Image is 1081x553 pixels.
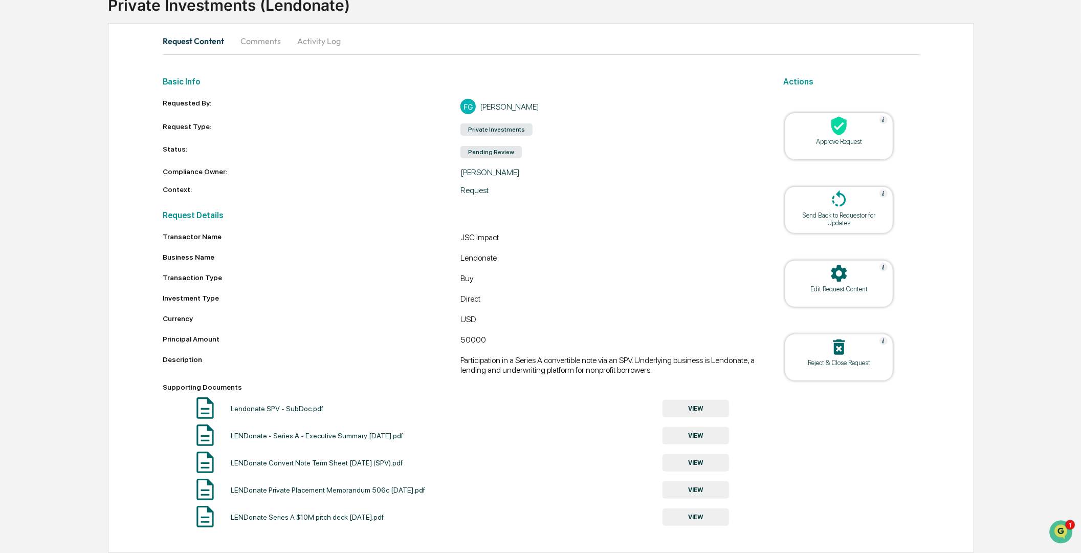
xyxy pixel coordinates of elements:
[460,185,759,195] div: Request
[663,427,729,444] button: VIEW
[91,139,112,147] span: [DATE]
[20,209,66,220] span: Preclearance
[460,294,759,306] div: Direct
[663,454,729,472] button: VIEW
[793,211,885,227] div: Send Back to Requestor for Updates
[1048,519,1076,547] iframe: Open customer support
[231,486,425,494] div: LENDonate Private Placement Memorandum 506c [DATE].pdf
[480,102,539,112] div: [PERSON_NAME]
[232,29,289,53] button: Comments
[163,210,759,220] h2: Request Details
[163,185,461,195] div: Context:
[192,477,218,502] img: Document Icon
[192,395,218,421] img: Document Icon
[163,294,461,302] div: Investment Type
[879,263,888,271] img: Help
[174,81,186,94] button: Start new chat
[663,400,729,417] button: VIEW
[460,99,476,114] div: FG
[72,253,124,262] a: Powered byPylon
[10,210,18,219] div: 🖐️
[289,29,349,53] button: Activity Log
[231,459,403,467] div: LENDonate Convert Note Term Sheet [DATE] (SPV).pdf
[85,139,89,147] span: •
[460,355,759,375] div: Participation in a Series A convertible note via an SPV. Underlying business is Lendonate, a lend...
[163,167,461,177] div: Compliance Owner:
[84,209,127,220] span: Attestations
[192,504,218,529] img: Document Icon
[460,335,759,347] div: 50000
[460,146,522,158] div: Pending Review
[10,78,29,97] img: 1746055101610-c473b297-6a78-478c-a979-82029cc54cd1
[793,359,885,367] div: Reject & Close Request
[783,77,919,87] h2: Actions
[460,167,759,177] div: [PERSON_NAME]
[20,140,29,148] img: 1746055101610-c473b297-6a78-478c-a979-82029cc54cd1
[46,78,168,89] div: Start new chat
[879,189,888,198] img: Help
[102,254,124,262] span: Pylon
[460,314,759,327] div: USD
[163,77,759,87] h2: Basic Info
[793,138,885,145] div: Approve Request
[163,145,461,159] div: Status:
[85,167,89,175] span: •
[192,422,218,448] img: Document Icon
[159,112,186,124] button: See all
[460,232,759,245] div: JSC Impact
[460,123,533,136] div: Private Investments
[663,508,729,526] button: VIEW
[793,285,885,293] div: Edit Request Content
[74,210,82,219] div: 🗄️
[163,29,919,53] div: secondary tabs example
[163,273,461,282] div: Transaction Type
[21,78,40,97] img: 8933085812038_c878075ebb4cc5468115_72.jpg
[460,253,759,265] div: Lendonate
[163,29,232,53] button: Request Content
[163,335,461,343] div: Principal Amount
[6,205,70,224] a: 🖐️Preclearance
[163,383,759,391] div: Supporting Documents
[10,22,186,38] p: How can we help?
[163,314,461,323] div: Currency
[46,89,141,97] div: We're available if you need us!
[32,167,83,175] span: [PERSON_NAME]
[879,337,888,345] img: Help
[192,450,218,475] img: Document Icon
[163,122,461,137] div: Request Type:
[20,229,64,239] span: Data Lookup
[163,99,461,114] div: Requested By:
[70,205,131,224] a: 🗄️Attestations
[231,513,384,521] div: LENDonate Series A $10M pitch deck [DATE].pdf
[20,167,29,176] img: 1746055101610-c473b297-6a78-478c-a979-82029cc54cd1
[163,232,461,241] div: Transactor Name
[879,116,888,124] img: Help
[163,355,461,371] div: Description
[10,230,18,238] div: 🔎
[91,167,112,175] span: [DATE]
[163,253,461,261] div: Business Name
[6,225,69,243] a: 🔎Data Lookup
[231,405,323,413] div: Lendonate SPV - SubDoc.pdf
[663,481,729,499] button: VIEW
[231,432,403,440] div: LENDonate - Series A - Executive Summary [DATE].pdf
[10,114,69,122] div: Past conversations
[10,157,27,174] img: Jack Rasmussen
[32,139,83,147] span: [PERSON_NAME]
[460,273,759,286] div: Buy
[10,130,27,146] img: Jack Rasmussen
